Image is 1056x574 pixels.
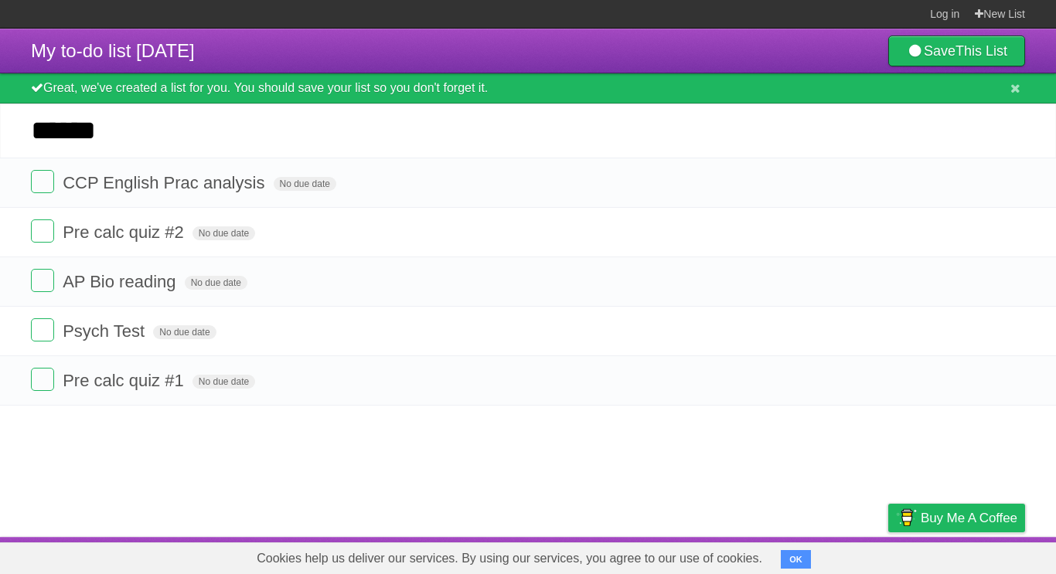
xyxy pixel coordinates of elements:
[781,550,811,569] button: OK
[868,541,908,570] a: Privacy
[683,541,715,570] a: About
[185,276,247,290] span: No due date
[192,375,255,389] span: No due date
[921,504,1017,532] span: Buy me a coffee
[31,269,54,292] label: Done
[31,170,54,193] label: Done
[816,541,850,570] a: Terms
[153,325,216,339] span: No due date
[241,543,778,574] span: Cookies help us deliver our services. By using our services, you agree to our use of cookies.
[888,504,1025,532] a: Buy me a coffee
[956,43,1007,59] b: This List
[274,177,336,191] span: No due date
[63,272,179,291] span: AP Bio reading
[928,541,1025,570] a: Suggest a feature
[31,40,195,61] span: My to-do list [DATE]
[896,504,917,531] img: Buy me a coffee
[31,318,54,341] label: Done
[888,36,1025,66] a: SaveThis List
[192,226,255,240] span: No due date
[63,371,188,390] span: Pre calc quiz #1
[734,541,796,570] a: Developers
[31,368,54,391] label: Done
[63,222,188,242] span: Pre calc quiz #2
[63,321,148,341] span: Psych Test
[63,173,268,192] span: CCP English Prac analysis
[31,219,54,243] label: Done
